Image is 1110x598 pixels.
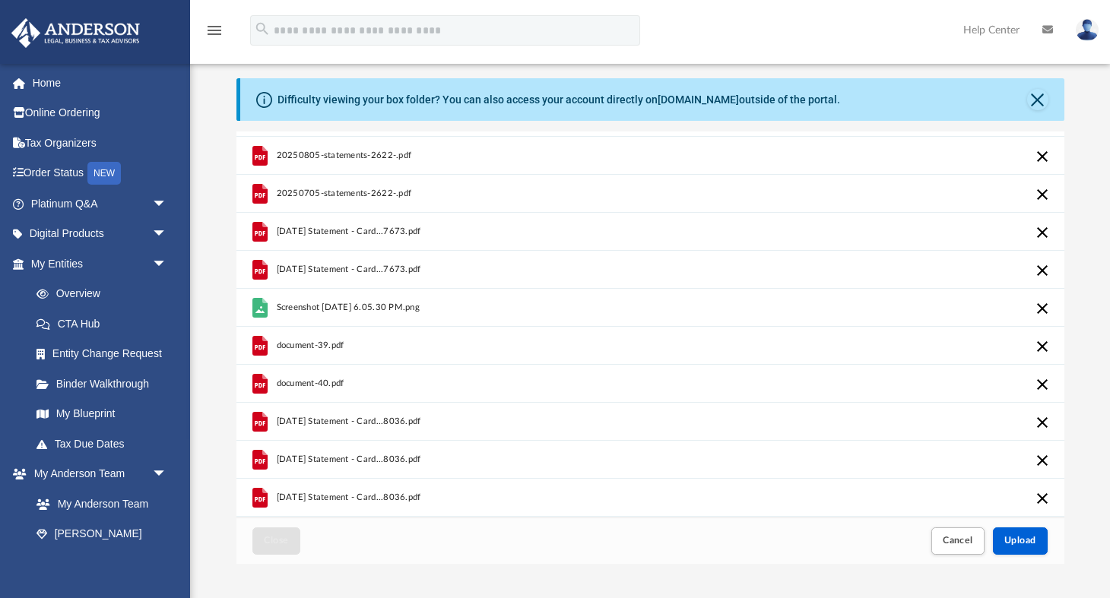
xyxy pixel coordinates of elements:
button: Cancel this upload [1033,451,1051,470]
a: Tax Organizers [11,128,190,158]
button: Cancel this upload [1033,147,1051,166]
span: [DATE] Statement - Card...8036.pdf [276,416,420,426]
a: My Blueprint [21,399,182,429]
span: [DATE] Statement - Card...7673.pdf [276,264,420,274]
div: NEW [87,162,121,185]
button: Cancel this upload [1033,299,1051,318]
a: My Entitiesarrow_drop_down [11,248,190,279]
span: [DATE] Statement - Card...8036.pdf [276,454,420,464]
a: Binder Walkthrough [21,369,190,399]
button: Cancel this upload [1033,413,1051,432]
span: 20250805-statements-2622-.pdf [276,150,411,160]
a: My Anderson Team [21,489,175,519]
a: Digital Productsarrow_drop_down [11,219,190,249]
button: Cancel this upload [1033,261,1051,280]
span: Cancel [943,536,973,545]
button: Cancel this upload [1033,223,1051,242]
button: Cancel this upload [1033,337,1051,356]
span: [DATE] Statement - Card...8036.pdf [276,492,420,502]
a: Overview [21,279,190,309]
span: document-40.pdf [276,378,344,388]
div: grid [236,131,1064,517]
span: arrow_drop_down [152,188,182,220]
div: Difficulty viewing your box folder? You can also access your account directly on outside of the p... [277,92,840,108]
img: User Pic [1076,19,1099,41]
span: arrow_drop_down [152,219,182,250]
a: Entity Change Request [21,339,190,369]
button: Cancel this upload [1033,185,1051,204]
span: arrow_drop_down [152,248,182,280]
button: Cancel this upload [1033,375,1051,394]
a: Order StatusNEW [11,158,190,189]
button: Cancel [931,527,985,554]
button: Close [1027,89,1048,110]
img: Anderson Advisors Platinum Portal [7,18,144,48]
i: search [254,21,271,37]
span: Close [264,536,288,545]
div: Upload [236,131,1064,564]
a: [DOMAIN_NAME] [658,93,739,106]
span: arrow_drop_down [152,459,182,490]
a: Online Ordering [11,98,190,128]
span: Screenshot [DATE] 6.05.30 PM.png [276,302,419,312]
a: Platinum Q&Aarrow_drop_down [11,188,190,219]
span: document-39.pdf [276,340,344,350]
a: CTA Hub [21,308,190,339]
button: Cancel this upload [1033,489,1051,508]
span: [DATE] Statement - Card...7673.pdf [276,226,420,236]
i: menu [205,21,224,40]
span: 20250705-statements-2622-.pdf [276,188,411,198]
a: menu [205,29,224,40]
button: Close [252,527,300,554]
a: [PERSON_NAME] System [21,519,182,568]
a: My Anderson Teamarrow_drop_down [11,459,182,489]
a: Home [11,68,190,98]
a: Tax Due Dates [21,429,190,459]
